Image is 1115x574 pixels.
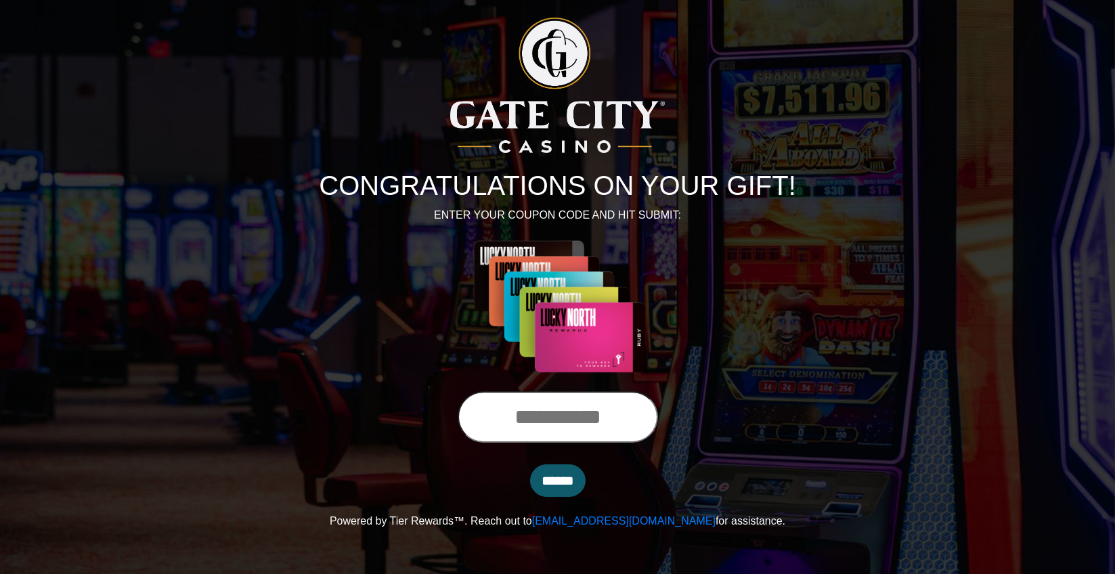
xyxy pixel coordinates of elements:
[182,207,934,223] p: ENTER YOUR COUPON CODE AND HIT SUBMIT:
[532,515,716,527] a: [EMAIL_ADDRESS][DOMAIN_NAME]
[182,169,934,202] h1: CONGRATULATIONS ON YOUR GIFT!
[437,240,678,375] img: Center Image
[450,18,664,153] img: Logo
[330,515,785,527] span: Powered by Tier Rewards™. Reach out to for assistance.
